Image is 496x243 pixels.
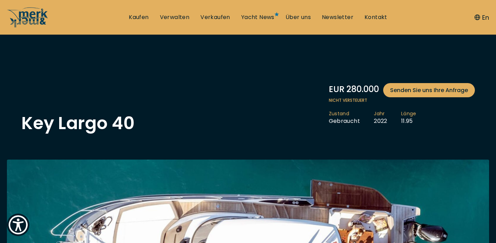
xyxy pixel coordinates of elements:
[329,110,374,125] li: Gebraucht
[129,13,148,21] a: Kaufen
[160,13,190,21] a: Verwalten
[383,83,475,97] a: Senden Sie uns Ihre Anfrage
[286,13,311,21] a: Über uns
[364,13,387,21] a: Kontakt
[374,110,387,117] span: Jahr
[329,83,475,97] div: EUR 280.000
[329,97,475,103] span: Nicht versteuert
[329,110,360,117] span: Zustand
[200,13,230,21] a: Verkaufen
[21,115,135,132] h1: Key Largo 40
[475,13,489,22] button: En
[322,13,353,21] a: Newsletter
[390,86,468,94] span: Senden Sie uns Ihre Anfrage
[401,110,416,117] span: Länge
[7,214,29,236] button: Show Accessibility Preferences
[374,110,401,125] li: 2022
[241,13,274,21] a: Yacht News
[401,110,430,125] li: 11.95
